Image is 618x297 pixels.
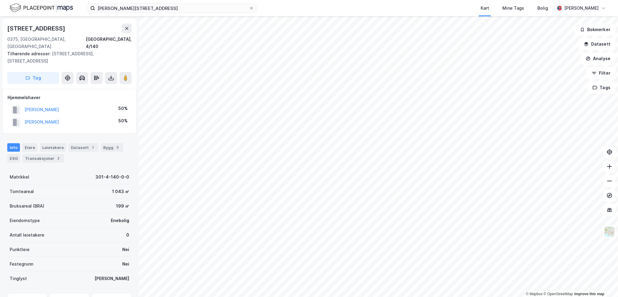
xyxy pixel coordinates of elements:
div: Bruksareal (BRA) [10,202,44,210]
div: Leietakere [40,143,66,152]
span: Tilhørende adresser: [7,51,52,56]
div: [PERSON_NAME] [564,5,599,12]
div: Hjemmelshaver [8,94,131,101]
div: Transaksjoner [23,154,64,163]
div: ESG [7,154,20,163]
iframe: Chat Widget [588,268,618,297]
div: 1 [90,144,96,150]
div: Info [7,143,20,152]
div: Kart [481,5,489,12]
div: Eiere [22,143,37,152]
img: logo.f888ab2527a4732fd821a326f86c7f29.svg [10,3,73,13]
a: OpenStreetMap [543,292,573,296]
button: Analyse [581,53,616,65]
div: Eiendomstype [10,217,40,224]
div: Mine Tags [502,5,524,12]
div: 50% [118,105,128,112]
div: [STREET_ADDRESS] [7,24,66,33]
div: 50% [118,117,128,124]
div: 3 [115,144,121,150]
div: Nei [122,260,129,268]
div: Festegrunn [10,260,33,268]
div: Bolig [537,5,548,12]
a: Improve this map [575,292,604,296]
input: Søk på adresse, matrikkel, gårdeiere, leietakere eller personer [95,4,249,13]
div: Bygg [101,143,123,152]
div: [STREET_ADDRESS], [STREET_ADDRESS] [7,50,127,65]
div: 0375, [GEOGRAPHIC_DATA], [GEOGRAPHIC_DATA] [7,36,86,50]
div: Punktleie [10,246,30,253]
div: 0 [126,231,129,239]
div: 301-4-140-0-0 [95,173,129,181]
button: Tag [7,72,59,84]
div: Matrikkel [10,173,29,181]
div: Tomteareal [10,188,34,195]
div: [PERSON_NAME] [94,275,129,282]
div: Datasett [69,143,98,152]
button: Tags [588,82,616,94]
div: Antall leietakere [10,231,44,239]
div: Tinglyst [10,275,27,282]
div: Nei [122,246,129,253]
button: Datasett [579,38,616,50]
div: [GEOGRAPHIC_DATA], 4/140 [86,36,132,50]
button: Bokmerker [575,24,616,36]
button: Filter [587,67,616,79]
div: 2 [56,155,62,161]
img: Z [604,226,615,237]
div: 1 043 ㎡ [112,188,129,195]
div: Kontrollprogram for chat [588,268,618,297]
a: Mapbox [526,292,543,296]
div: 199 ㎡ [116,202,129,210]
div: Enebolig [111,217,129,224]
